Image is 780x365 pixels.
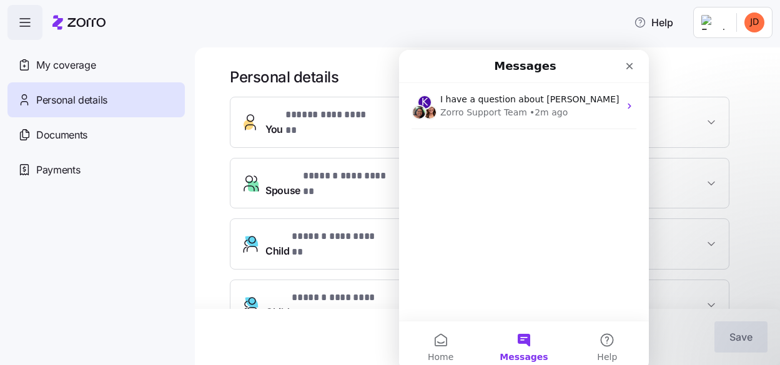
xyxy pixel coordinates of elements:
h1: Personal details [230,67,763,87]
span: Personal details [36,92,107,108]
button: Help [624,10,683,35]
a: Personal details [7,82,185,117]
span: Documents [36,127,87,143]
span: Save [729,329,753,344]
span: Payments [36,162,80,178]
a: My coverage [7,47,185,82]
a: Payments [7,152,185,187]
span: Help [634,15,673,30]
span: Child [265,290,383,320]
span: Spouse [265,168,393,198]
span: Child [265,229,387,259]
a: Documents [7,117,185,152]
span: My coverage [36,57,96,73]
span: You [265,107,377,137]
img: 32d88751ac2ee25a5b2757c791d4fa24 [744,12,764,32]
img: Employer logo [701,15,726,30]
button: Save [714,321,768,353]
